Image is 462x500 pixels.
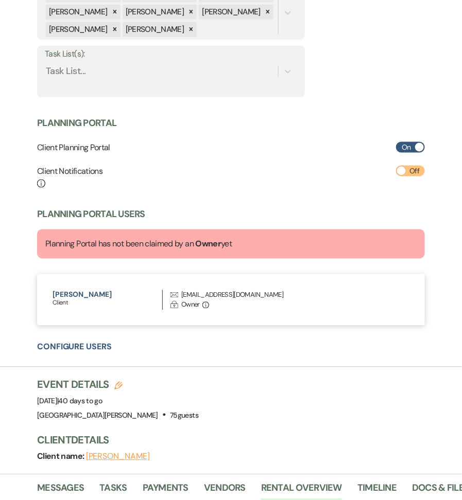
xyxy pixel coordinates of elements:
h3: Planning Portal Users [37,208,145,221]
span: [DATE] [37,397,102,406]
span: 40 days to go [59,397,102,406]
div: [PERSON_NAME] [199,5,262,20]
span: On [402,141,411,154]
h3: Client Details [37,433,452,448]
span: Client name: [37,451,86,462]
span: Off [409,165,419,177]
p: Client [53,298,162,308]
div: Task List... [46,64,85,78]
span: | [57,397,102,406]
span: 75 guests [170,411,198,420]
div: [PERSON_NAME] [46,5,109,20]
h6: Client Planning Portal [37,142,110,153]
div: [PERSON_NAME] [46,22,109,37]
h6: Client Notifications [37,166,102,189]
strong: Owner [196,239,221,249]
h3: Planning Portal [37,117,116,130]
h3: Event Details [37,378,198,392]
div: [PERSON_NAME] [123,22,186,37]
div: [PERSON_NAME] [123,5,186,20]
div: [EMAIL_ADDRESS][DOMAIN_NAME] [181,290,283,300]
p: Planning Portal has not been claimed by an yet [45,238,232,251]
button: [PERSON_NAME] [86,453,150,461]
button: Configure Users [37,343,112,351]
button: [PERSON_NAME] [53,291,162,298]
label: Task List(s): [45,47,297,62]
div: Owner [181,300,200,310]
span: [GEOGRAPHIC_DATA][PERSON_NAME] [37,411,158,420]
